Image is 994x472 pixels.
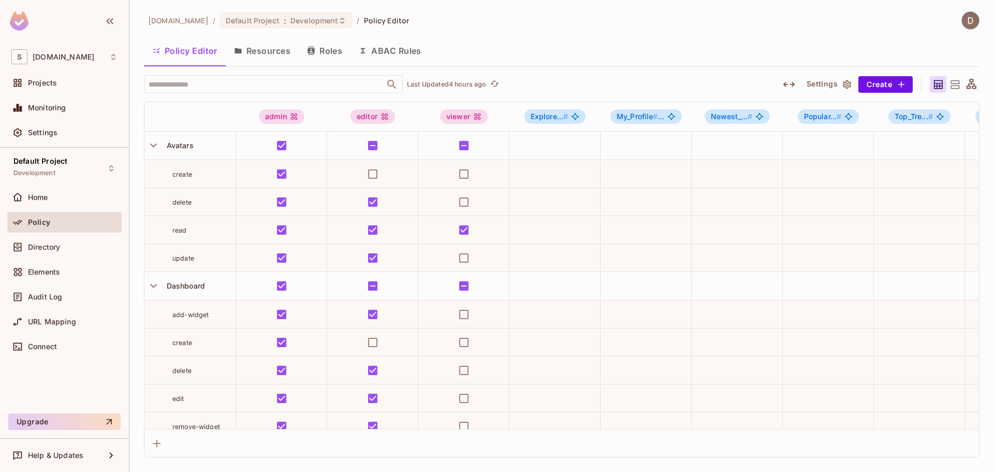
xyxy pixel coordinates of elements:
span: Default Project [226,16,280,25]
img: SReyMgAAAABJRU5ErkJggg== [10,11,28,31]
span: Audit Log [28,293,62,301]
span: # [837,112,841,121]
span: remove-widget [172,423,220,431]
li: / [213,16,215,25]
span: # [653,112,657,121]
span: My_Profile [617,112,658,121]
button: Policy Editor [144,38,226,64]
span: Settings [28,128,57,137]
img: Dat Nghiem Quoc [962,12,979,29]
span: delete [172,198,192,206]
span: Development [13,169,55,177]
span: Popular_Avatars#admin [798,109,859,124]
span: Popular... [804,112,842,121]
span: create [172,170,192,178]
button: refresh [488,78,501,91]
span: Help & Updates [28,451,83,460]
span: Default Project [13,157,67,165]
span: add-widget [172,311,209,319]
span: Workspace: savameta.com [33,53,94,61]
span: the active workspace [148,16,209,25]
span: Home [28,193,48,202]
span: # [563,112,568,121]
span: Top_Trending#admin [888,109,951,124]
span: Explore_Avatar#admin [524,109,586,124]
span: Elements [28,268,60,276]
span: Newest_... [711,112,753,121]
span: Connect [28,342,57,351]
span: # [748,112,752,121]
button: Open [385,77,399,92]
button: Settings [802,76,854,93]
span: refresh [490,79,499,90]
span: S [11,49,27,64]
span: Policy [28,218,50,226]
span: URL Mapping [28,318,76,326]
button: ABAC Rules [350,38,430,64]
span: Avatars [163,141,194,150]
span: Policy Editor [364,16,410,25]
span: Directory [28,243,60,251]
div: editor [350,109,395,124]
span: # [928,112,933,121]
p: Last Updated 4 hours ago [407,80,486,89]
span: create [172,339,192,347]
span: : [283,17,287,25]
span: Top_Tre... [895,112,933,121]
li: / [357,16,359,25]
button: Roles [299,38,350,64]
button: Upgrade [8,413,121,430]
span: edit [172,395,184,403]
span: Projects [28,79,57,87]
span: Monitoring [28,104,66,112]
span: My_Profile#admin [610,109,682,124]
div: admin [259,109,304,124]
span: Dashboard [163,281,205,290]
span: Click to refresh data [486,78,501,91]
span: Explore... [531,112,568,121]
span: Newest_Avatars#admin [705,109,770,124]
button: Resources [226,38,299,64]
span: delete [172,367,192,375]
span: Development [290,16,338,25]
span: update [172,254,194,262]
span: ... [617,112,664,121]
span: read [172,226,187,234]
div: viewer [440,109,488,124]
button: Create [858,76,913,93]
